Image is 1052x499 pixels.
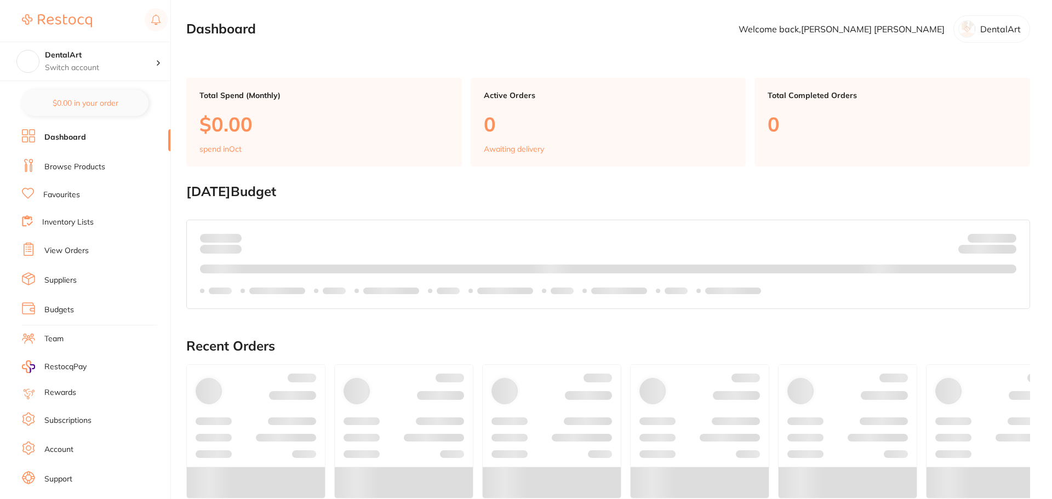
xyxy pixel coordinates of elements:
a: Suppliers [44,275,77,286]
strong: $NaN [995,233,1016,243]
button: $0.00 in your order [22,90,148,116]
p: Labels extended [705,286,761,295]
p: Active Orders [484,91,733,100]
h2: Dashboard [186,21,256,37]
img: DentalArt [17,50,39,72]
a: Support [44,474,72,485]
p: $0.00 [199,113,449,135]
a: Total Spend (Monthly)$0.00spend inOct [186,78,462,167]
p: Total Spend (Monthly) [199,91,449,100]
a: Restocq Logo [22,8,92,33]
p: Labels [323,286,346,295]
p: Budget: [968,233,1016,242]
p: Labels extended [249,286,305,295]
p: month [200,243,242,256]
p: Awaiting delivery [484,145,544,153]
p: 0 [768,113,1017,135]
a: Inventory Lists [42,217,94,228]
a: Favourites [43,190,80,200]
a: Active Orders0Awaiting delivery [471,78,746,167]
p: Labels [209,286,232,295]
a: Rewards [44,387,76,398]
strong: $0.00 [997,246,1016,256]
p: Labels extended [363,286,419,295]
a: Account [44,444,73,455]
p: spend in Oct [199,145,242,153]
p: Welcome back, [PERSON_NAME] [PERSON_NAME] [739,24,945,34]
p: Labels [437,286,460,295]
a: Total Completed Orders0 [754,78,1030,167]
a: Team [44,334,64,345]
p: Total Completed Orders [768,91,1017,100]
h2: Recent Orders [186,339,1030,354]
p: 0 [484,113,733,135]
p: DentalArt [980,24,1021,34]
p: Switch account [45,62,156,73]
a: Subscriptions [44,415,92,426]
p: Remaining: [958,243,1016,256]
span: RestocqPay [44,362,87,372]
h2: [DATE] Budget [186,184,1030,199]
a: RestocqPay [22,360,87,373]
img: Restocq Logo [22,14,92,27]
p: Spent: [200,233,242,242]
a: Budgets [44,305,74,316]
h4: DentalArt [45,50,156,61]
strong: $0.00 [222,233,242,243]
p: Labels [551,286,574,295]
a: Dashboard [44,132,86,143]
p: Labels extended [477,286,533,295]
p: Labels extended [591,286,647,295]
img: RestocqPay [22,360,35,373]
a: Browse Products [44,162,105,173]
p: Labels [665,286,688,295]
a: View Orders [44,245,89,256]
